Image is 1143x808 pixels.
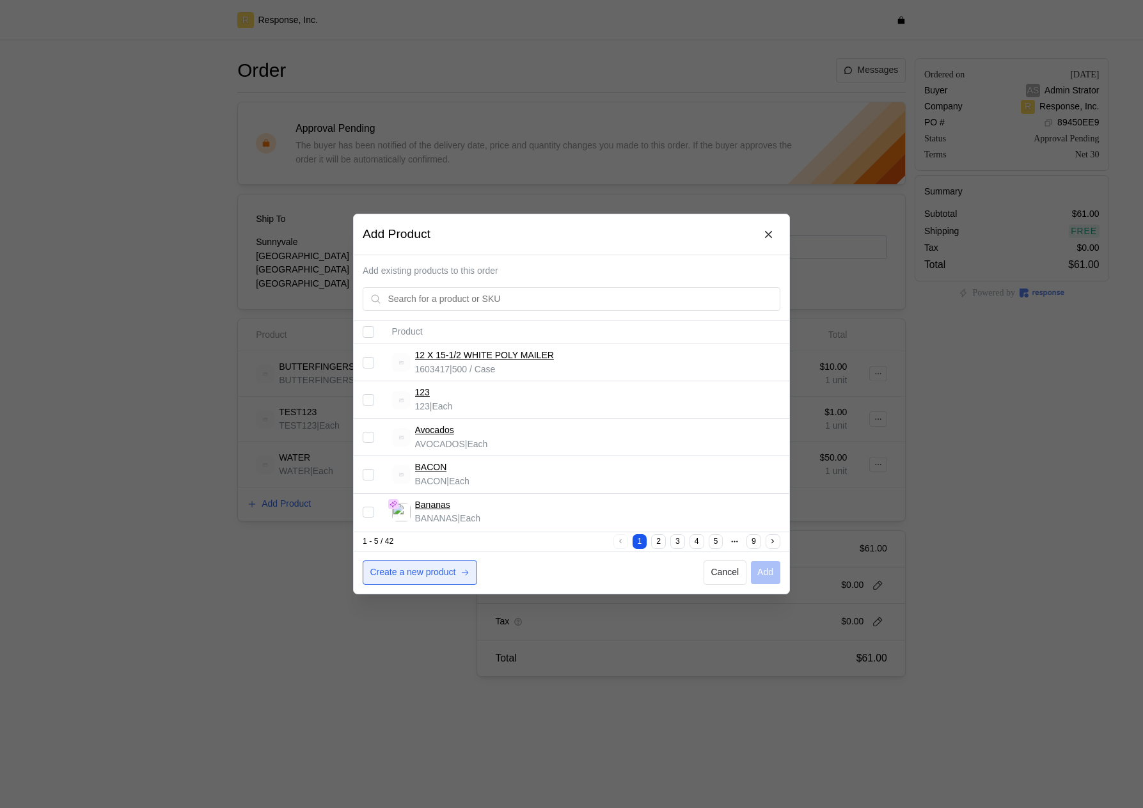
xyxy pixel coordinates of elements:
p: Cancel [711,566,739,580]
a: 123 [415,386,430,400]
button: 5 [709,534,723,549]
div: 1 - 5 / 42 [363,536,611,548]
span: BACON [415,476,447,486]
a: BACON [415,461,447,475]
button: Cancel [704,560,746,585]
input: Select record 1 [363,357,374,368]
span: 1603417 [415,364,450,374]
span: | 500 / Case [450,364,495,374]
input: Select record 4 [363,469,374,480]
img: svg%3e [392,353,411,372]
p: Product [392,325,780,339]
input: Select record 5 [363,506,374,518]
img: 7fc5305e-63b1-450a-be29-3b92a3c460e1.jpeg [392,503,411,521]
button: 4 [690,534,704,549]
span: | Each [447,476,470,486]
p: Add existing products to this order [363,264,780,278]
img: svg%3e [392,391,411,409]
p: Create a new product [370,566,456,580]
a: Bananas [415,498,450,512]
input: Select record 3 [363,432,374,443]
span: BANANAS [415,513,458,523]
button: 1 [633,534,647,549]
button: 2 [652,534,666,549]
a: 12 X 15-1/2 WHITE POLY MAILER [415,349,554,363]
input: Search for a product or SKU [388,288,773,311]
button: 9 [746,534,761,549]
img: svg%3e [392,428,411,447]
input: Select record 2 [363,394,374,406]
span: AVOCADOS [415,438,465,448]
span: | Each [430,401,453,411]
button: Create a new product [363,560,477,585]
button: Previous page [613,534,628,549]
span: | Each [465,438,488,448]
span: | Each [458,513,481,523]
span: 123 [415,401,430,411]
a: Avocados [415,424,454,438]
button: 3 [670,534,685,549]
h3: Add Product [363,226,430,243]
input: Select all records [363,326,374,338]
button: Next page [766,534,780,549]
img: svg%3e [392,465,411,484]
